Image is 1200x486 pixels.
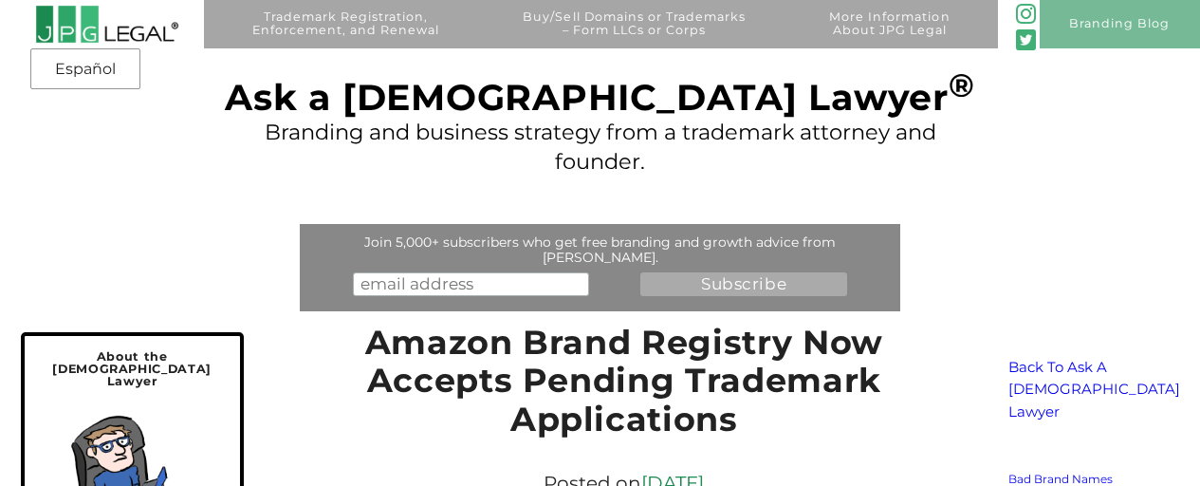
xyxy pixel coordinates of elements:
a: Trademark Registration,Enforcement, and Renewal [216,10,475,59]
img: 2016-logo-black-letters-3-r.png [35,5,179,44]
input: email address [353,272,589,296]
a: More InformationAbout JPG Legal [793,10,986,59]
div: Join 5,000+ subscribers who get free branding and growth advice from [PERSON_NAME]. [305,234,895,265]
a: Back To Ask A [DEMOGRAPHIC_DATA] Lawyer [1008,358,1180,421]
h1: Amazon Brand Registry Now Accepts Pending Trademark Applications [360,324,888,448]
img: glyph-logo_May2016-green3-90.png [1016,4,1036,24]
span: About the [DEMOGRAPHIC_DATA] Lawyer [52,349,212,387]
a: Buy/Sell Domains or Trademarks– Form LLCs or Corps [488,10,782,59]
img: Twitter_Social_Icon_Rounded_Square_Color-mid-green3-90.png [1016,29,1036,49]
a: Español [36,52,135,86]
input: Subscribe [640,272,847,296]
a: Bad Brand Names [1008,472,1113,486]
